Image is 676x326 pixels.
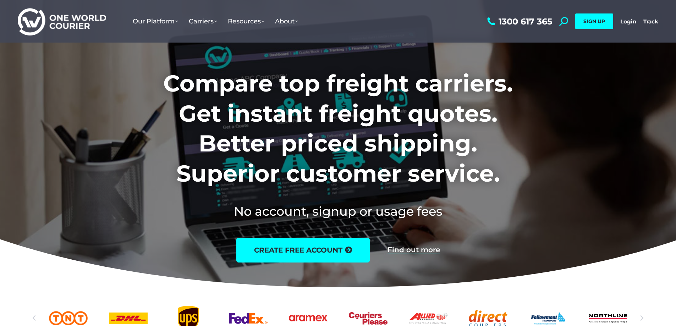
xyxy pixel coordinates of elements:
a: Our Platform [127,10,183,32]
span: About [275,17,298,25]
a: create free account [236,238,370,263]
a: Resources [222,10,270,32]
h1: Compare top freight carriers. Get instant freight quotes. Better priced shipping. Superior custom... [116,68,560,188]
a: Find out more [388,246,440,254]
a: About [270,10,303,32]
a: SIGN UP [575,13,613,29]
span: Our Platform [133,17,178,25]
span: Carriers [189,17,217,25]
a: Carriers [183,10,222,32]
span: Resources [228,17,264,25]
h2: No account, signup or usage fees [116,203,560,220]
a: 1300 617 365 [485,17,552,26]
span: SIGN UP [583,18,605,24]
img: One World Courier [18,7,106,36]
a: Login [620,18,636,25]
a: Track [643,18,658,25]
